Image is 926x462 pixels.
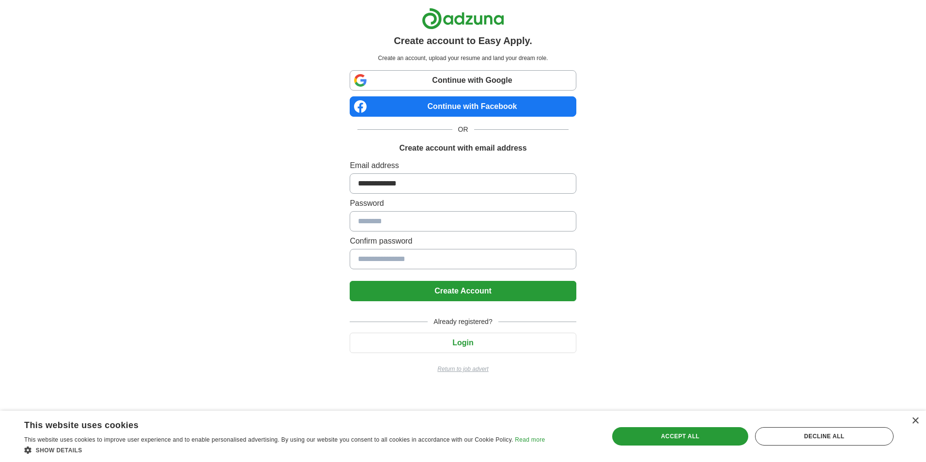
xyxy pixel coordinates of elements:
[350,96,576,117] a: Continue with Facebook
[422,8,504,30] img: Adzuna logo
[24,416,521,431] div: This website uses cookies
[612,427,748,446] div: Accept all
[350,160,576,171] label: Email address
[24,445,545,455] div: Show details
[350,339,576,347] a: Login
[352,54,574,62] p: Create an account, upload your resume and land your dream role.
[911,417,919,425] div: Close
[350,235,576,247] label: Confirm password
[350,365,576,373] a: Return to job advert
[350,281,576,301] button: Create Account
[36,447,82,454] span: Show details
[350,70,576,91] a: Continue with Google
[399,142,526,154] h1: Create account with email address
[350,333,576,353] button: Login
[428,317,498,327] span: Already registered?
[515,436,545,443] a: Read more, opens a new window
[755,427,894,446] div: Decline all
[24,436,513,443] span: This website uses cookies to improve user experience and to enable personalised advertising. By u...
[394,33,532,48] h1: Create account to Easy Apply.
[452,124,474,135] span: OR
[350,198,576,209] label: Password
